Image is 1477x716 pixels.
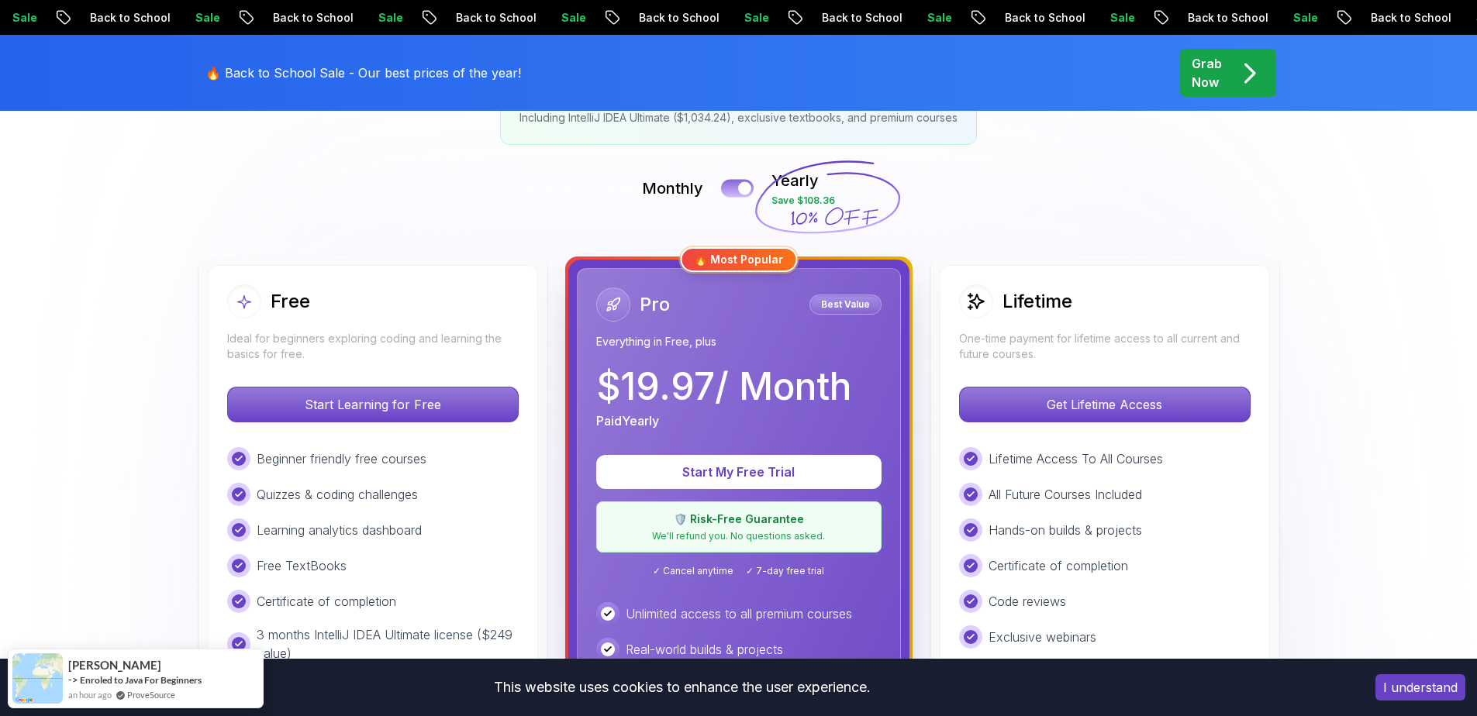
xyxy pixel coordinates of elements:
[80,674,202,686] a: Enroled to Java For Beginners
[626,604,852,623] p: Unlimited access to all premium courses
[960,387,1250,422] p: Get Lifetime Access
[989,521,1142,539] p: Hands-on builds & projects
[606,511,871,527] p: 🛡️ Risk-Free Guarantee
[366,10,416,26] p: Sale
[989,628,1096,646] p: Exclusive webinars
[606,530,871,542] p: We'll refund you. No questions asked.
[809,10,915,26] p: Back to School
[1375,674,1465,701] button: Accept cookies
[746,565,824,577] span: ✓ 7-day free trial
[1175,10,1281,26] p: Back to School
[1098,10,1147,26] p: Sale
[989,592,1066,611] p: Code reviews
[227,387,519,422] button: Start Learning for Free
[227,331,519,362] p: Ideal for beginners exploring coding and learning the basics for free.
[596,464,882,480] a: Start My Free Trial
[1281,10,1330,26] p: Sale
[1358,10,1464,26] p: Back to School
[626,10,732,26] p: Back to School
[127,688,175,701] a: ProveSource
[257,625,519,663] p: 3 months IntelliJ IDEA Ultimate license ($249 value)
[257,449,426,468] p: Beginner friendly free courses
[640,292,670,317] h2: Pro
[732,10,782,26] p: Sale
[989,449,1163,468] p: Lifetime Access To All Courses
[642,177,703,199] p: Monthly
[68,659,161,672] span: [PERSON_NAME]
[812,297,879,312] p: Best Value
[68,673,78,686] span: ->
[78,10,183,26] p: Back to School
[183,10,233,26] p: Sale
[653,565,733,577] span: ✓ Cancel anytime
[257,592,396,611] p: Certificate of completion
[261,10,366,26] p: Back to School
[228,387,518,422] p: Start Learning for Free
[1002,289,1072,314] h2: Lifetime
[257,485,418,504] p: Quizzes & coding challenges
[205,64,521,82] p: 🔥 Back to School Sale - Our best prices of the year!
[915,10,965,26] p: Sale
[12,653,63,704] img: provesource social proof notification image
[959,331,1251,362] p: One-time payment for lifetime access to all current and future courses.
[992,10,1098,26] p: Back to School
[12,670,1352,704] div: This website uses cookies to enhance the user experience.
[615,463,863,481] p: Start My Free Trial
[596,368,851,405] p: $ 19.97 / Month
[959,387,1251,422] button: Get Lifetime Access
[257,521,422,539] p: Learning analytics dashboard
[227,397,519,412] a: Start Learning for Free
[989,556,1128,575] p: Certificate of completion
[68,688,112,701] span: an hour ago
[257,556,347,575] p: Free TextBooks
[549,10,599,26] p: Sale
[596,411,659,430] p: Paid Yearly
[1192,54,1222,91] p: Grab Now
[989,485,1142,504] p: All Future Courses Included
[443,10,549,26] p: Back to School
[959,397,1251,412] a: Get Lifetime Access
[519,110,958,126] p: Including IntelliJ IDEA Ultimate ($1,034.24), exclusive textbooks, and premium courses
[596,455,882,489] button: Start My Free Trial
[596,334,882,349] p: Everything in Free, plus
[271,289,310,314] h2: Free
[626,640,783,659] p: Real-world builds & projects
